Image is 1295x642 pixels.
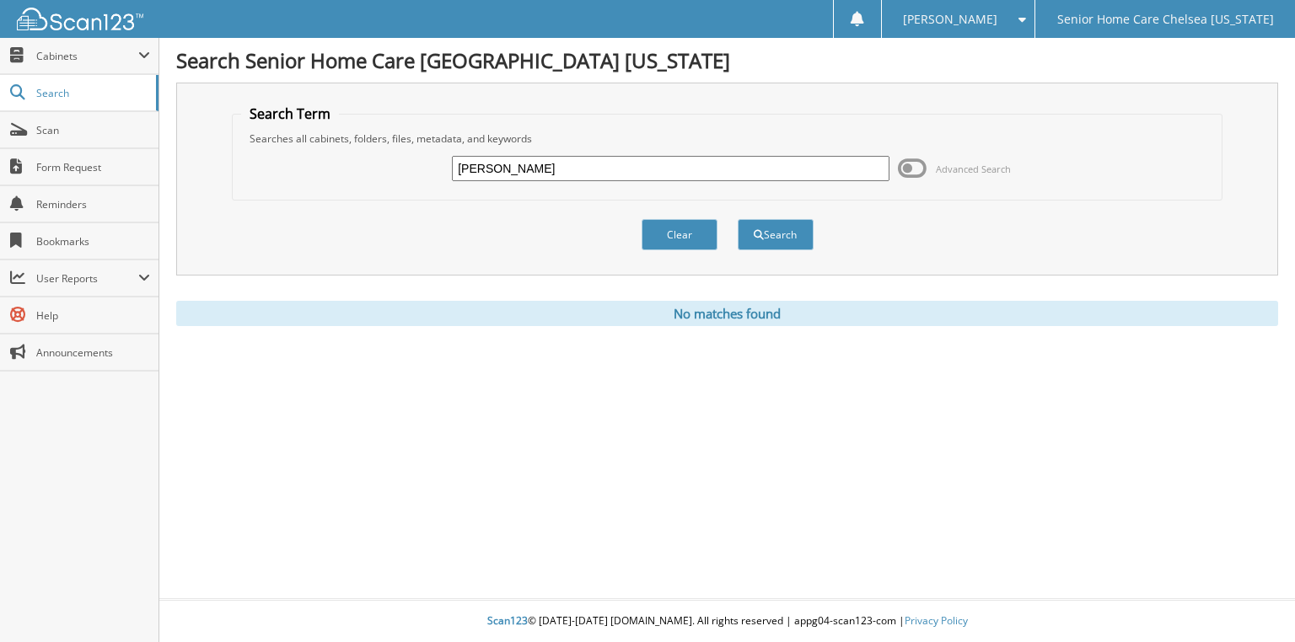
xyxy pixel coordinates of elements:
span: Advanced Search [936,163,1011,175]
iframe: Chat Widget [1211,561,1295,642]
span: Scan [36,123,150,137]
span: Form Request [36,160,150,174]
span: Announcements [36,345,150,360]
span: Bookmarks [36,234,150,249]
span: User Reports [36,271,138,286]
legend: Search Term [241,104,339,123]
div: Searches all cabinets, folders, files, metadata, and keywords [241,131,1212,146]
span: Help [36,308,150,323]
span: [PERSON_NAME] [903,14,997,24]
span: Scan123 [487,613,528,628]
div: No matches found [176,301,1278,326]
div: © [DATE]-[DATE] [DOMAIN_NAME]. All rights reserved | appg04-scan123-com | [159,601,1295,642]
img: scan123-logo-white.svg [17,8,143,30]
button: Clear [642,219,717,250]
span: Search [36,86,148,100]
h1: Search Senior Home Care [GEOGRAPHIC_DATA] [US_STATE] [176,46,1278,74]
span: Senior Home Care Chelsea [US_STATE] [1057,14,1274,24]
a: Privacy Policy [905,613,968,628]
span: Cabinets [36,49,138,63]
button: Search [738,219,814,250]
span: Reminders [36,197,150,211]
